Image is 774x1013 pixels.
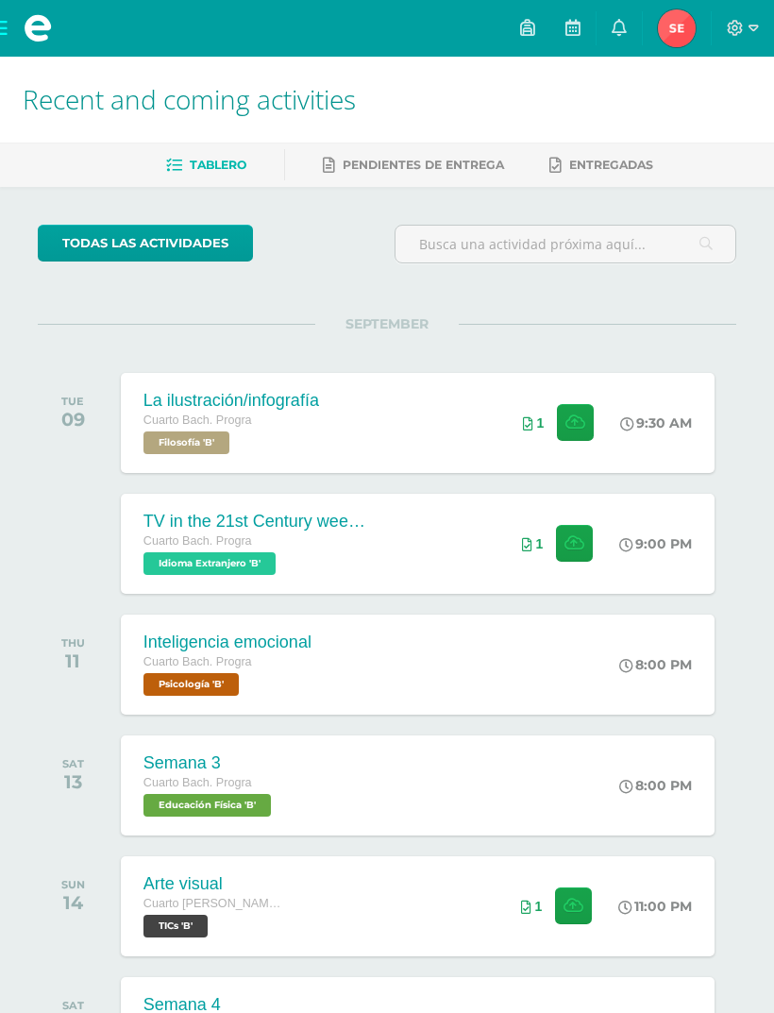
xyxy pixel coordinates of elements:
span: 1 [537,415,545,431]
span: Pendientes de entrega [343,158,504,172]
div: 8:00 PM [619,656,692,673]
span: Cuarto Bach. Progra [143,655,252,668]
span: Cuarto Bach. Progra [143,776,252,789]
span: Tablero [190,158,246,172]
span: Cuarto Bach. Progra [143,414,252,427]
span: Cuarto Bach. Progra [143,534,252,548]
input: Busca una actividad próxima aquí... [395,226,735,262]
div: Semana 3 [143,753,276,773]
div: TV in the 21st Century week 5 [143,512,370,532]
span: Entregadas [569,158,653,172]
div: THU [61,636,85,650]
span: TICs 'B' [143,915,208,937]
a: Pendientes de entrega [323,150,504,180]
div: SUN [61,878,85,891]
div: Archivos entregados [521,899,543,914]
div: Archivos entregados [523,415,545,431]
span: Recent and coming activities [23,81,356,117]
div: 8:00 PM [619,777,692,794]
div: SAT [62,757,84,770]
span: 1 [536,536,544,551]
span: Psicología 'B' [143,673,239,696]
a: Tablero [166,150,246,180]
div: 11:00 PM [618,898,692,915]
div: 09 [61,408,85,431]
span: Idioma Extranjero 'B' [143,552,276,575]
div: SAT [61,999,84,1012]
div: 11 [61,650,85,672]
div: 13 [62,770,84,793]
span: Educación Física 'B' [143,794,271,817]
div: Archivos entregados [522,536,544,551]
span: Filosofía 'B' [143,431,229,454]
a: todas las Actividades [38,225,253,262]
span: SEPTEMBER [315,315,459,332]
a: Entregadas [549,150,653,180]
span: 1 [535,899,543,914]
div: 14 [61,891,85,914]
div: TUE [61,395,85,408]
div: 9:00 PM [619,535,692,552]
span: Cuarto [PERSON_NAME]. [GEOGRAPHIC_DATA] [143,897,285,910]
div: Inteligencia emocional [143,633,311,652]
div: Arte visual [143,874,285,894]
div: La ilustración/infografía [143,391,319,411]
div: 9:30 AM [620,414,692,431]
img: 2aea181b0b16ee4f84be4fdf5cb72407.png [658,9,696,47]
